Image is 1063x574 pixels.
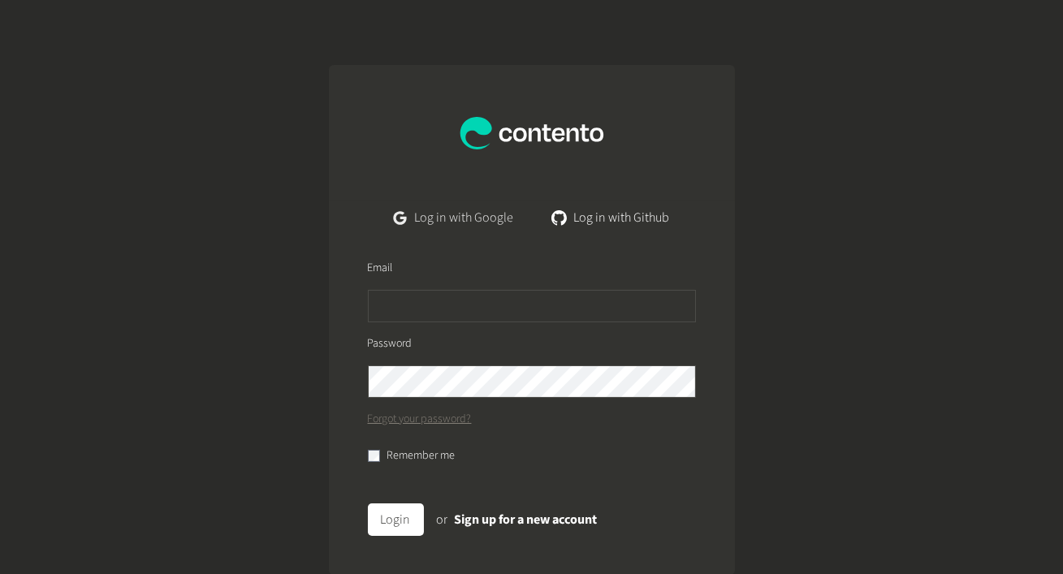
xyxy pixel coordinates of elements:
a: Log in with Google [381,201,526,234]
label: Password [368,335,413,352]
a: Forgot your password? [368,411,472,428]
span: or [437,511,448,529]
a: Log in with Github [540,201,682,234]
button: Login [368,503,424,536]
label: Remember me [387,447,455,464]
label: Email [368,260,393,277]
a: Sign up for a new account [455,511,598,529]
